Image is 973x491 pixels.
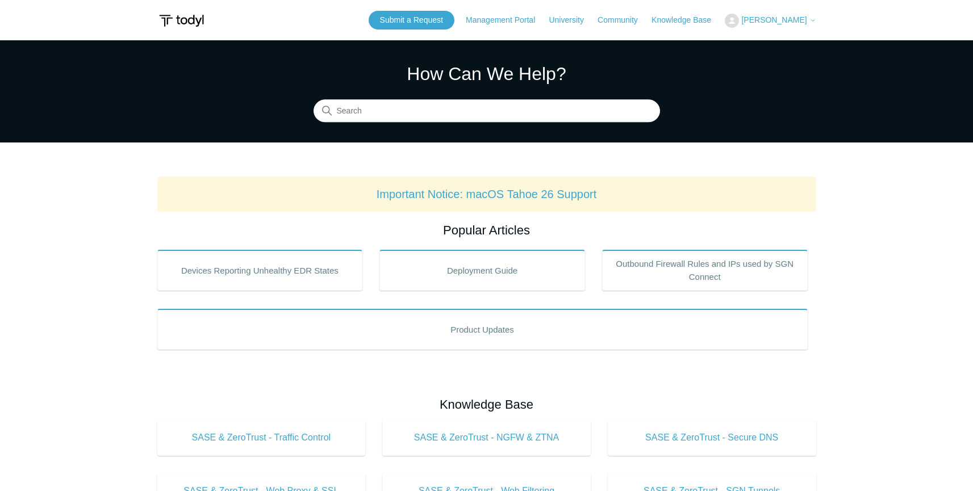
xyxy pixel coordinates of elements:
a: University [549,14,595,26]
button: [PERSON_NAME] [725,14,816,28]
input: Search [314,100,660,123]
a: Outbound Firewall Rules and IPs used by SGN Connect [602,250,808,291]
a: Submit a Request [369,11,454,30]
h2: Popular Articles [157,221,816,240]
a: Community [598,14,649,26]
a: Devices Reporting Unhealthy EDR States [157,250,363,291]
h2: Knowledge Base [157,395,816,414]
a: SASE & ZeroTrust - NGFW & ZTNA [382,419,591,456]
span: SASE & ZeroTrust - NGFW & ZTNA [399,431,574,444]
a: Deployment Guide [379,250,585,291]
span: [PERSON_NAME] [741,15,807,24]
span: SASE & ZeroTrust - Traffic Control [174,431,349,444]
h1: How Can We Help? [314,60,660,87]
a: SASE & ZeroTrust - Secure DNS [608,419,816,456]
a: Management Portal [466,14,546,26]
a: Knowledge Base [652,14,723,26]
a: Product Updates [157,309,808,350]
span: SASE & ZeroTrust - Secure DNS [625,431,799,444]
img: Todyl Support Center Help Center home page [157,10,206,31]
a: Important Notice: macOS Tahoe 26 Support [377,188,597,200]
a: SASE & ZeroTrust - Traffic Control [157,419,366,456]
